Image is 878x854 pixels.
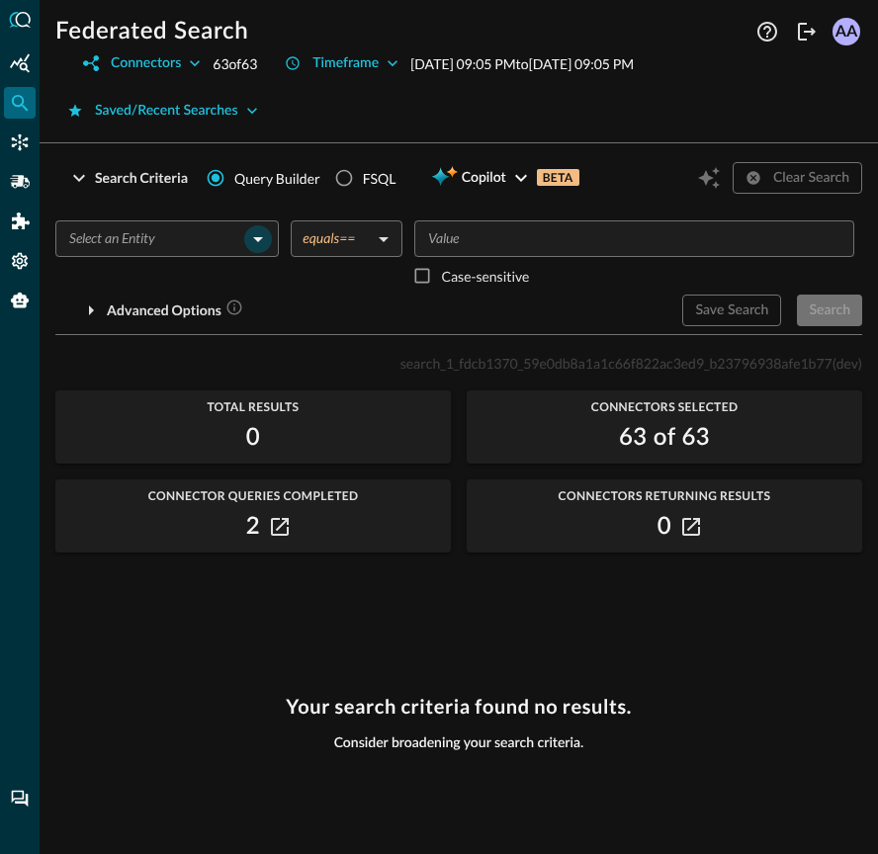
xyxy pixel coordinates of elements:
button: Logout [791,16,823,47]
div: FSQL [363,168,396,189]
div: Chat [4,783,36,814]
div: Federated Search [4,87,36,119]
span: Query Builder [234,168,320,189]
p: [DATE] 09:05 PM to [DATE] 09:05 PM [410,53,634,74]
h3: Your search criteria found no results. [286,695,632,719]
div: Connectors [4,127,36,158]
button: Open [244,225,272,253]
div: Advanced Options [107,299,243,323]
input: Value [420,226,845,251]
div: Search Criteria [95,166,188,191]
p: Case-sensitive [441,266,529,287]
span: Copilot [462,166,506,191]
p: BETA [537,169,579,186]
span: Consider broadening your search criteria. [334,734,584,752]
h2: 63 of 63 [619,422,710,454]
span: equals [303,229,339,247]
div: Timeframe [312,51,379,76]
div: Connectors [111,51,181,76]
span: search_1_fdcb1370_59e0db8a1a1c66f822ac3ed9_b23796938afe1b77 [400,355,833,372]
div: Saved/Recent Searches [95,99,238,124]
div: Summary Insights [4,47,36,79]
div: equals [303,229,371,247]
button: Help [751,16,783,47]
span: (dev) [833,355,862,372]
button: Saved/Recent Searches [55,95,270,127]
h2: 0 [658,511,671,543]
button: Connectors [71,47,213,79]
h2: 0 [246,422,260,454]
button: Search Criteria [55,162,200,194]
div: Addons [5,206,37,237]
h1: Federated Search [55,16,248,47]
span: Connector Queries Completed [55,489,451,503]
button: Advanced Options [55,295,255,326]
div: Query Agent [4,285,36,316]
p: 63 of 63 [213,53,257,74]
div: AA [833,18,860,45]
span: Connectors Returning Results [467,489,862,503]
span: Connectors Selected [467,400,862,414]
div: Pipelines [4,166,36,198]
button: CopilotBETA [419,162,590,194]
input: Select an Entity [61,226,240,251]
span: == [339,229,355,247]
div: Settings [4,245,36,277]
span: Total Results [55,400,451,414]
h2: 2 [246,511,260,543]
button: Timeframe [273,47,410,79]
